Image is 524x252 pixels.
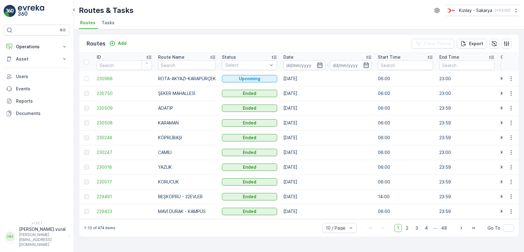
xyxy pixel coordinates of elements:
[97,120,152,126] a: 230508
[19,232,66,247] p: [PERSON_NAME][EMAIL_ADDRESS][DOMAIN_NAME]
[439,149,495,156] p: 23:00
[280,101,375,116] td: [DATE]
[84,135,89,140] div: Toggle Row Selected
[158,208,216,215] p: MAVİ DURAK - KAMPÜS
[97,194,152,200] a: 229491
[280,71,375,86] td: [DATE]
[158,179,216,185] p: KORUCUK
[413,224,421,232] span: 3
[424,41,451,47] p: Clear Filters
[378,194,433,200] p: 14:00
[97,179,152,185] a: 230017
[97,105,152,111] a: 230509
[378,135,433,141] p: 06:00
[97,208,152,215] a: 229423
[16,44,58,50] p: Operations
[469,41,483,47] p: Export
[378,149,433,156] p: 06:00
[243,135,256,141] p: Ended
[378,105,433,111] p: 06:00
[84,150,89,155] div: Toggle Row Selected
[280,130,375,145] td: [DATE]
[439,179,495,185] p: 23:59
[4,221,70,225] span: v 1.52.1
[439,208,495,215] p: 23:59
[97,149,152,156] span: 230247
[4,70,70,83] a: Users
[280,204,375,219] td: [DATE]
[439,60,495,70] input: Search
[283,60,325,70] input: dd/mm/yyyy
[222,193,277,200] button: Ended
[222,178,277,186] button: Ended
[118,40,126,46] p: Add
[243,105,256,111] p: Ended
[280,116,375,130] td: [DATE]
[222,104,277,112] button: Ended
[158,60,216,70] input: Search
[87,39,106,48] p: Routes
[280,160,375,175] td: [DATE]
[4,83,70,95] a: Events
[158,194,216,200] p: BEŞKÖPRÜ - 32EVLER
[97,54,101,60] p: ID
[5,232,15,242] div: HH
[79,6,134,15] p: Routes & Tasks
[97,164,152,170] a: 230018
[84,179,89,184] div: Toggle Row Selected
[16,98,68,104] p: Reports
[222,119,277,127] button: Ended
[459,7,492,14] p: Kızılay - Sakarya
[16,56,58,62] p: Asset
[327,61,329,69] p: -
[84,165,89,170] div: Toggle Row Selected
[243,208,256,215] p: Ended
[446,7,456,14] img: k%C4%B1z%C4%B1lay_DTAvauz.png
[84,209,89,214] div: Toggle Row Selected
[84,194,89,199] div: Toggle Row Selected
[97,76,152,82] a: 230988
[243,164,256,170] p: Ended
[280,189,375,204] td: [DATE]
[378,76,433,82] p: 06:00
[18,5,44,17] img: logo_light-DOdMpM7g.png
[97,135,152,141] a: 230248
[439,76,495,82] p: 23:00
[107,40,129,47] button: Add
[280,86,375,101] td: [DATE]
[378,90,433,96] p: 06:00
[222,208,277,215] button: Ended
[222,134,277,141] button: Ended
[222,163,277,171] button: Ended
[84,226,115,230] p: 1-10 of 474 items
[158,54,184,60] p: Route Name
[243,120,256,126] p: Ended
[439,164,495,170] p: 23:59
[243,179,256,185] p: Ended
[80,20,95,26] span: Routes
[102,20,115,26] span: Tasks
[222,54,236,60] p: Status
[439,105,495,111] p: 23:59
[378,120,433,126] p: 06:00
[16,73,68,80] p: Users
[457,39,487,49] button: Export
[378,60,433,70] input: Search
[4,226,70,247] button: HH[PERSON_NAME].vural[PERSON_NAME][EMAIL_ADDRESS][DOMAIN_NAME]
[378,54,401,60] p: Start Time
[222,90,277,97] button: Ended
[84,120,89,125] div: Toggle Row Selected
[439,120,495,126] p: 23:59
[4,41,70,53] button: Operations
[158,135,216,141] p: KÖPRÜBAŞI
[438,224,450,232] span: 48
[225,62,268,68] p: Select
[222,75,277,82] button: Upcoming
[158,120,216,126] p: KARAMAN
